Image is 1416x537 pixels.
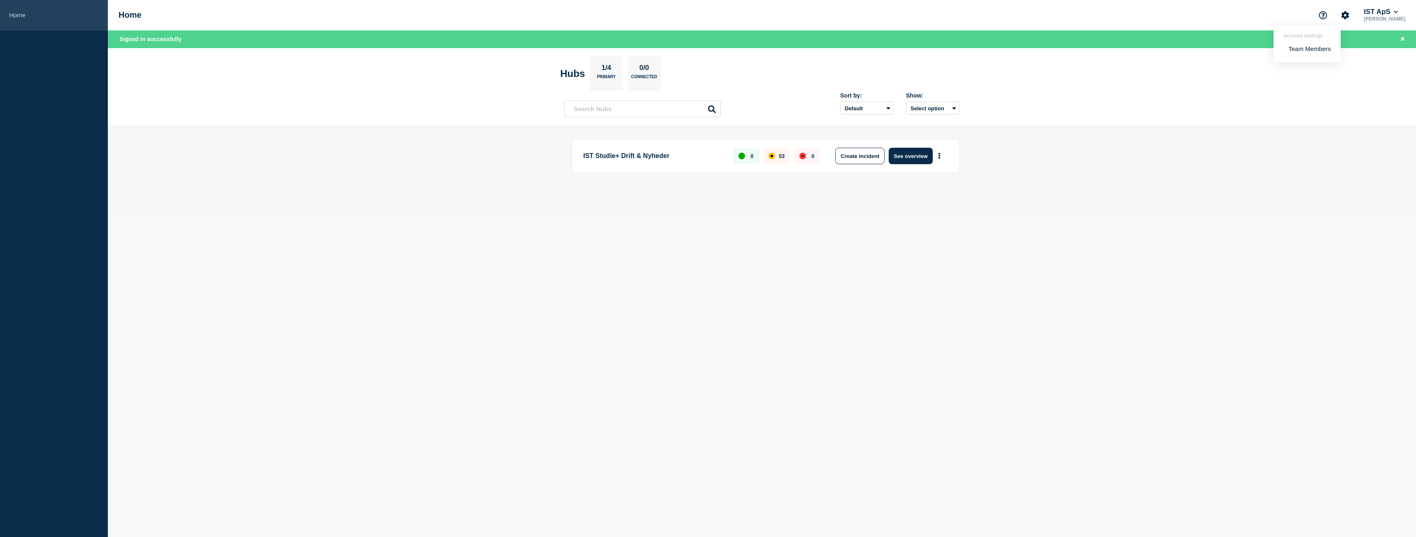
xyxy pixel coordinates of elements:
[119,36,182,42] span: Signed in successfully
[835,148,885,164] button: Create incident
[769,153,775,159] div: affected
[560,68,585,79] h2: Hubs
[1283,33,1331,39] header: Account settings
[1362,16,1407,22] p: [PERSON_NAME]
[840,92,894,99] div: Sort by:
[631,74,657,83] p: Connected
[889,148,932,164] button: See overview
[750,153,753,159] p: 0
[811,153,814,159] p: 0
[1337,7,1354,24] button: Account settings
[597,74,616,83] p: Primary
[779,153,785,159] p: 53
[119,10,142,20] h1: Home
[564,100,721,117] input: Search Hubs
[1397,35,1408,44] button: Close banner
[1314,7,1332,24] button: Support
[799,153,806,159] div: down
[906,102,960,115] button: Select option
[934,149,945,164] button: More actions
[840,102,894,115] select: Sort by
[1288,45,1331,52] a: Team Members
[636,64,652,74] p: 0/0
[599,64,615,74] p: 1/4
[738,153,745,159] div: up
[906,92,960,99] div: Show:
[1362,8,1400,16] button: IST ApS
[583,148,724,164] p: IST Studie+ Drift & Nyheder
